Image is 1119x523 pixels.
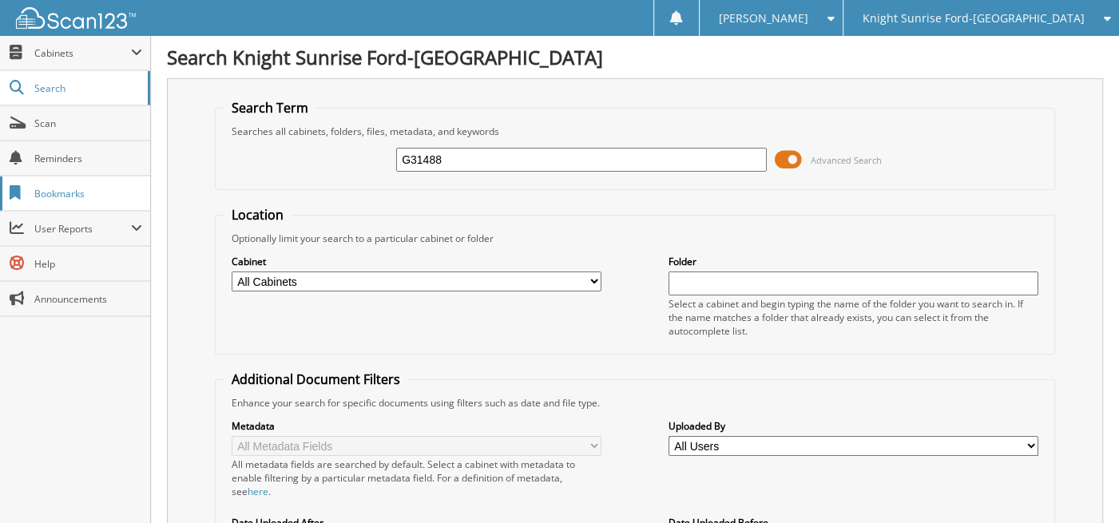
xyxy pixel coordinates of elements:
[224,99,316,117] legend: Search Term
[34,187,142,200] span: Bookmarks
[34,117,142,130] span: Scan
[863,14,1085,23] span: Knight Sunrise Ford-[GEOGRAPHIC_DATA]
[248,485,268,498] a: here
[16,7,136,29] img: scan123-logo-white.svg
[224,370,408,388] legend: Additional Document Filters
[669,255,1039,268] label: Folder
[34,222,131,236] span: User Reports
[34,81,140,95] span: Search
[224,396,1047,410] div: Enhance your search for specific documents using filters such as date and file type.
[811,154,882,166] span: Advanced Search
[669,419,1039,433] label: Uploaded By
[34,257,142,271] span: Help
[34,152,142,165] span: Reminders
[34,292,142,306] span: Announcements
[224,125,1047,138] div: Searches all cabinets, folders, files, metadata, and keywords
[224,232,1047,245] div: Optionally limit your search to a particular cabinet or folder
[232,419,602,433] label: Metadata
[232,255,602,268] label: Cabinet
[224,206,292,224] legend: Location
[167,44,1103,70] h1: Search Knight Sunrise Ford-[GEOGRAPHIC_DATA]
[719,14,808,23] span: [PERSON_NAME]
[34,46,131,60] span: Cabinets
[232,458,602,498] div: All metadata fields are searched by default. Select a cabinet with metadata to enable filtering b...
[669,297,1039,338] div: Select a cabinet and begin typing the name of the folder you want to search in. If the name match...
[1039,446,1119,523] iframe: Chat Widget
